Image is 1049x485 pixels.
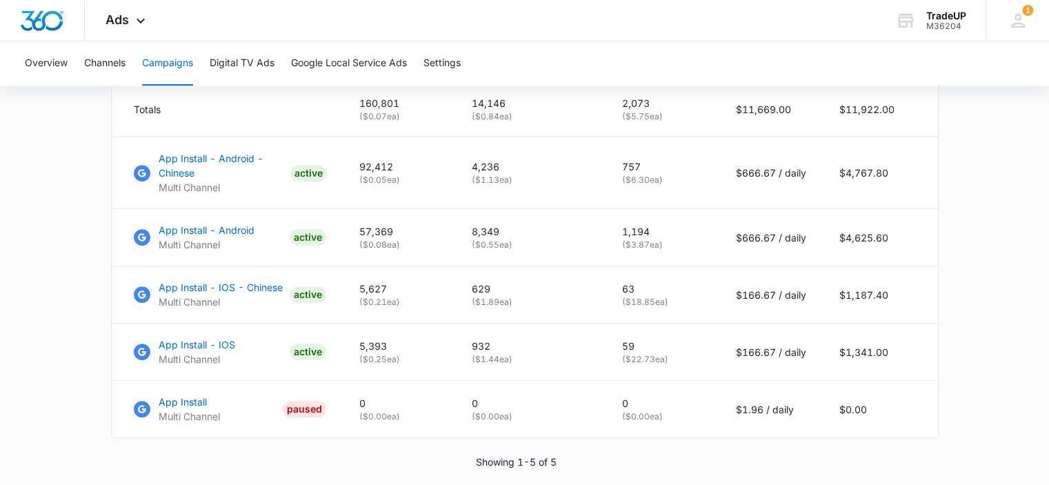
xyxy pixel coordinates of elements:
p: ( $0.00 ea) [472,410,589,423]
p: 0 [622,396,703,410]
p: ( $3.87 ea) [622,239,703,251]
p: 5,393 [359,339,439,353]
div: ACTIVE [290,286,326,303]
p: 932 [472,339,589,353]
img: Google Ads [134,286,150,303]
p: ( $5.75 ea) [622,110,703,123]
p: ( $0.55 ea) [472,239,589,251]
p: ( $22.73 ea) [622,353,703,366]
p: $166.67 / daily [736,288,806,302]
button: Overview [25,41,68,86]
p: App Install - IOS - Chinese [159,280,283,295]
p: 629 [472,281,589,296]
p: Multi Channel [159,295,283,309]
a: Google AdsApp Install - IOS - ChineseMulti ChannelACTIVE [134,280,326,309]
p: ( $0.84 ea) [472,110,589,123]
p: 5,627 [359,281,439,296]
p: App Install - Android - Chinese [159,151,285,180]
div: notifications count [1022,5,1033,16]
img: Google Ads [134,401,150,417]
a: Google AdsApp Install - Android - ChineseMulti ChannelACTIVE [134,151,326,195]
p: 757 [622,159,703,174]
p: Multi Channel [159,180,285,195]
p: App Install - Android [159,223,254,237]
p: ( $1.13 ea) [472,174,589,186]
button: Campaigns [142,41,193,86]
a: Google AdsApp InstallMulti ChannelPAUSED [134,395,326,424]
td: $0.00 [823,381,938,438]
p: $1.96 / daily [736,402,806,417]
p: ( $0.25 ea) [359,353,439,366]
p: 2,073 [622,96,703,110]
p: App Install - IOS [159,337,235,352]
p: ( $6.30 ea) [622,174,703,186]
div: PAUSED [283,401,326,417]
span: Ads [106,12,129,27]
p: 63 [622,281,703,296]
button: Google Local Service Ads [291,41,407,86]
p: ( $0.00 ea) [622,410,703,423]
p: 92,412 [359,159,439,174]
p: ( $0.07 ea) [359,110,439,123]
p: $166.67 / daily [736,345,806,359]
p: Showing 1-5 of 5 [476,455,557,469]
img: Google Ads [134,344,150,360]
p: ( $0.05 ea) [359,174,439,186]
p: ( $0.08 ea) [359,239,439,251]
p: ( $1.44 ea) [472,353,589,366]
div: ACTIVE [290,344,326,360]
p: $666.67 / daily [736,230,806,245]
p: 59 [622,339,703,353]
div: ACTIVE [290,229,326,246]
p: ( $0.21 ea) [359,296,439,308]
p: 8,349 [472,224,589,239]
p: 0 [359,396,439,410]
div: ACTIVE [290,165,327,181]
p: $11,669.00 [736,102,806,117]
div: account name [926,10,966,21]
img: Google Ads [134,229,150,246]
p: 0 [472,396,589,410]
p: 160,801 [359,96,439,110]
p: Multi Channel [159,409,220,424]
p: 1,194 [622,224,703,239]
p: 4,236 [472,159,589,174]
button: Channels [84,41,126,86]
td: $4,625.60 [823,209,938,266]
td: $4,767.80 [823,137,938,209]
div: account id [926,21,966,31]
p: Multi Channel [159,352,235,366]
p: ( $18.85 ea) [622,296,703,308]
img: Google Ads [134,165,150,181]
div: Totals [134,102,326,117]
a: Google AdsApp Install - IOSMulti ChannelACTIVE [134,337,326,366]
p: $666.67 / daily [736,166,806,180]
td: $11,922.00 [823,82,938,137]
span: 1 [1022,5,1033,16]
td: $1,341.00 [823,324,938,381]
a: Google AdsApp Install - AndroidMulti ChannelACTIVE [134,223,326,252]
p: 14,146 [472,96,589,110]
p: App Install [159,395,220,409]
p: ( $1.89 ea) [472,296,589,308]
button: Settings [423,41,461,86]
button: Digital TV Ads [210,41,274,86]
p: ( $0.00 ea) [359,410,439,423]
p: 57,369 [359,224,439,239]
td: $1,187.40 [823,266,938,324]
p: Multi Channel [159,237,254,252]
